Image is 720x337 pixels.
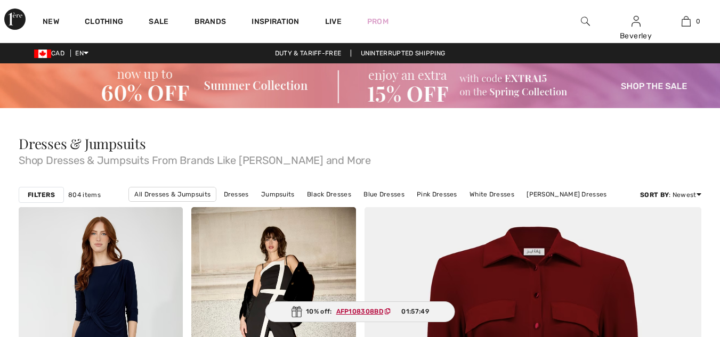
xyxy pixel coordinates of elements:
[291,306,302,317] img: Gift.svg
[68,190,101,200] span: 804 items
[43,17,59,28] a: New
[682,15,691,28] img: My Bag
[652,257,709,284] iframe: Opens a widget where you can find more information
[149,17,168,28] a: Sale
[256,187,300,201] a: Jumpsuits
[611,30,661,42] div: Beverley
[640,191,669,199] strong: Sort By
[632,15,641,28] img: My Info
[34,50,69,57] span: CAD
[195,17,226,28] a: Brands
[28,190,55,200] strong: Filters
[219,187,254,201] a: Dresses
[19,134,146,153] span: Dresses & Jumpsuits
[401,307,428,316] span: 01:57:49
[358,187,410,201] a: Blue Dresses
[265,301,455,322] div: 10% off:
[661,15,711,28] a: 0
[632,16,641,26] a: Sign In
[367,16,389,27] a: Prom
[128,187,216,202] a: All Dresses & Jumpsuits
[411,187,463,201] a: Pink Dresses
[336,308,383,315] ins: AFP108308BD
[302,187,357,201] a: Black Dresses
[464,187,520,201] a: White Dresses
[325,16,342,27] a: Live
[325,202,416,216] a: [PERSON_NAME] Dresses
[581,15,590,28] img: search the website
[521,187,612,201] a: [PERSON_NAME] Dresses
[4,9,26,30] img: 1ère Avenue
[19,151,701,166] span: Shop Dresses & Jumpsuits From Brands Like [PERSON_NAME] and More
[34,50,51,58] img: Canadian Dollar
[252,17,299,28] span: Inspiration
[696,17,700,26] span: 0
[75,50,88,57] span: EN
[640,190,701,200] div: : Newest
[85,17,123,28] a: Clothing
